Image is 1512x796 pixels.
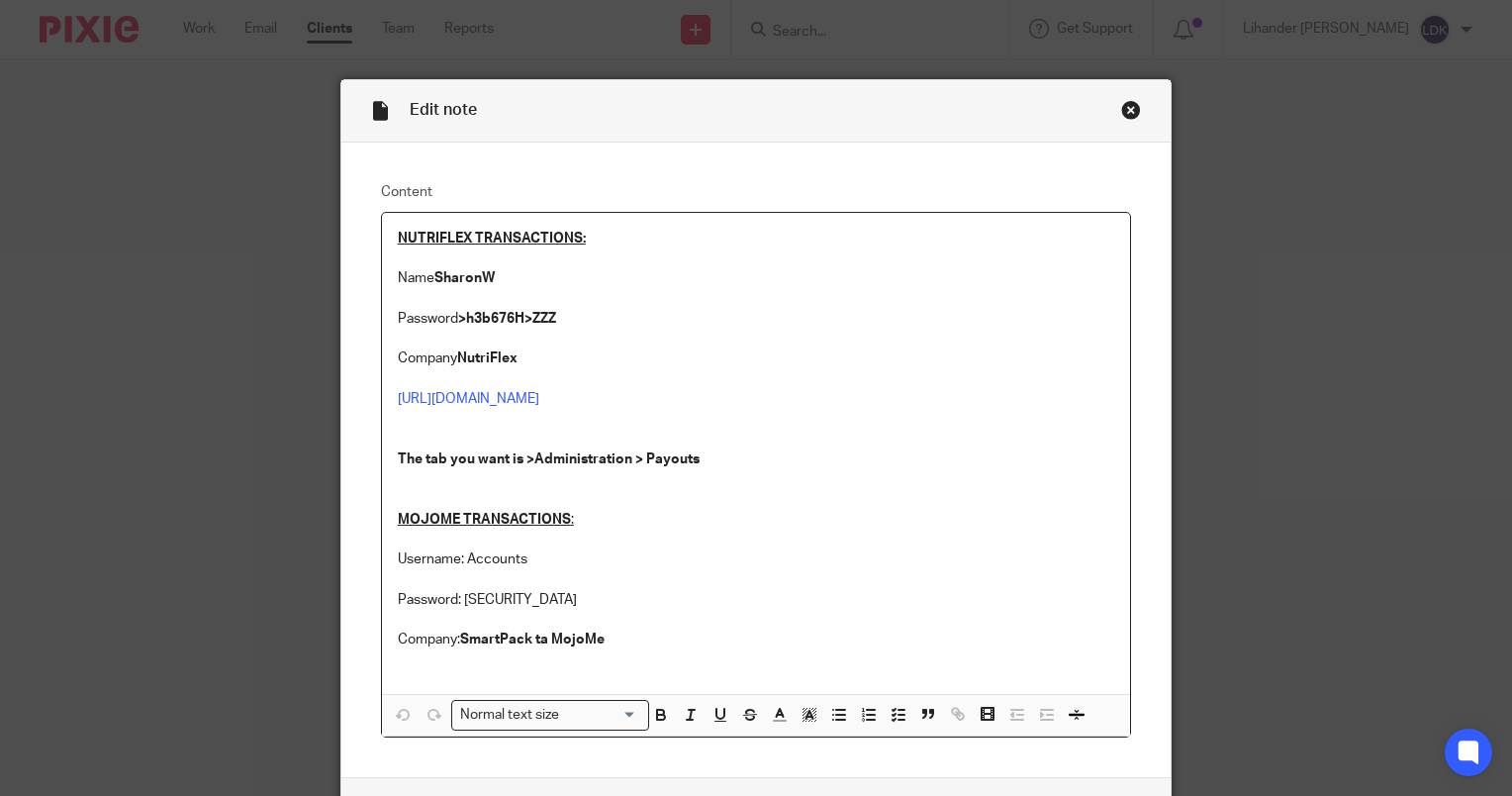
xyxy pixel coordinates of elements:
label: Content [381,182,1131,202]
strong: SharonW [434,271,495,285]
strong: NutriFlex [457,351,518,365]
strong: SmartPack ta MojoMe [460,633,605,647]
div: Close this dialog window [1121,100,1141,120]
p: Company: [398,630,1114,649]
p: Company [398,348,1114,368]
strong: >h3b676H>ZZZ [458,312,556,326]
span: Edit note [410,102,477,118]
input: Search for option [566,705,637,726]
div: Search for option [451,700,649,731]
u: : [571,513,574,527]
p: Password: [SECURITY_DATA] [398,590,1114,610]
span: Normal text size [456,705,564,726]
strong: The tab you want is >Administration > Payouts [398,452,700,466]
p: Name [398,268,1114,288]
p: Password [398,309,1114,329]
u: MOJOME TRANSACTIONS [398,513,571,527]
u: NUTRIFLEX TRANSACTIONS: [398,232,586,246]
a: [URL][DOMAIN_NAME] [398,392,539,406]
p: Username: Accounts [398,549,1114,569]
